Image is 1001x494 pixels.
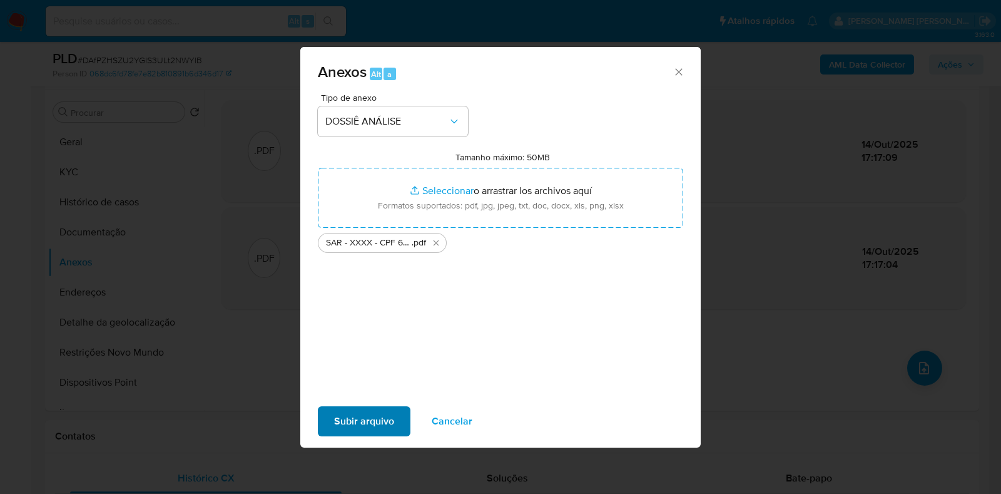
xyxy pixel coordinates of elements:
label: Tamanho máximo: 50MB [455,152,550,163]
span: Anexos [318,61,367,83]
span: a [387,68,392,80]
button: DOSSIÊ ANÁLISE [318,106,468,136]
button: Eliminar SAR - XXXX - CPF 65263545215 - MARCIONILO ALVES VITAL.pdf [429,235,444,250]
span: Subir arquivo [334,408,394,435]
span: .pdf [412,237,426,249]
span: Alt [371,68,381,80]
button: Subir arquivo [318,406,410,436]
span: Cancelar [432,408,472,435]
span: DOSSIÊ ANÁLISE [325,115,448,128]
span: Tipo de anexo [321,93,471,102]
ul: Archivos seleccionados [318,228,683,253]
span: SAR - XXXX - CPF 65263545215 - [PERSON_NAME] [326,237,412,249]
button: Cerrar [673,66,684,77]
button: Cancelar [415,406,489,436]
